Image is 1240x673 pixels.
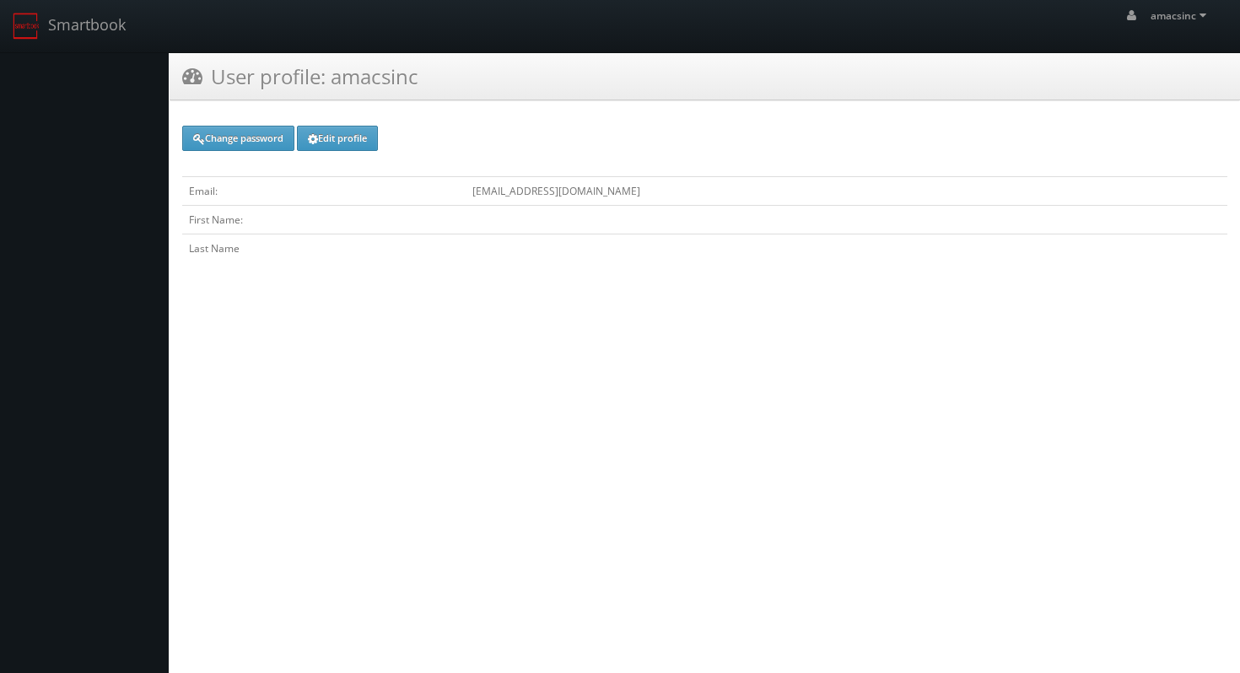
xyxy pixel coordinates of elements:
[13,13,40,40] img: smartbook-logo.png
[182,234,466,263] td: Last Name
[182,206,466,234] td: First Name:
[466,177,1227,206] td: [EMAIL_ADDRESS][DOMAIN_NAME]
[1151,8,1211,23] span: amacsinc
[182,177,466,206] td: Email:
[182,62,418,91] h3: User profile: amacsinc
[297,126,378,151] a: Edit profile
[182,126,294,151] a: Change password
